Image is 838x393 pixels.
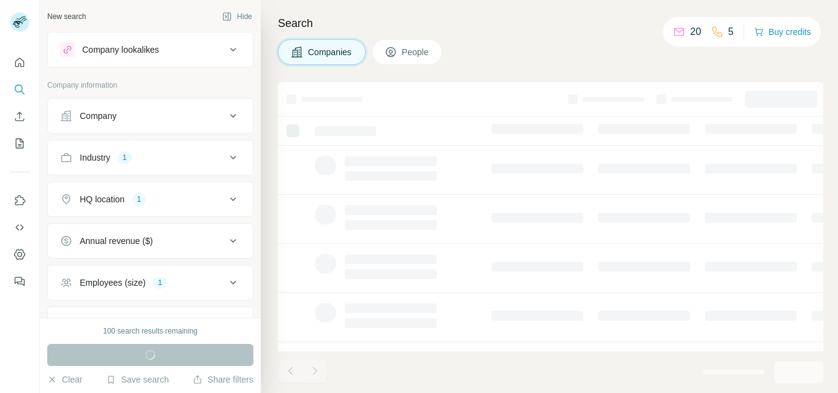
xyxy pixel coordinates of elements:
button: Clear [47,373,82,386]
button: Employees (size)1 [48,268,253,297]
div: Annual revenue ($) [80,235,153,247]
p: Company information [47,80,253,91]
div: Industry [80,151,110,164]
button: Industry1 [48,143,253,172]
p: 20 [690,25,701,39]
button: Quick start [10,52,29,74]
div: 1 [132,194,146,205]
div: 1 [118,152,132,163]
button: Technologies [48,310,253,339]
button: Search [10,78,29,101]
div: 100 search results remaining [103,326,198,337]
button: Share filters [193,373,253,386]
span: People [402,46,430,58]
button: Hide [213,7,261,26]
button: Dashboard [10,243,29,265]
button: Enrich CSV [10,105,29,128]
button: Feedback [10,270,29,292]
button: Buy credits [754,23,811,40]
button: Annual revenue ($) [48,226,253,256]
div: New search [47,11,86,22]
div: Company lookalikes [82,44,159,56]
button: Save search [106,373,169,386]
button: My lists [10,132,29,155]
div: 1 [153,277,167,288]
h4: Search [278,15,823,32]
p: 5 [728,25,734,39]
button: Company lookalikes [48,35,253,64]
button: Use Surfe on LinkedIn [10,189,29,212]
span: Companies [308,46,353,58]
button: Use Surfe API [10,216,29,238]
button: HQ location1 [48,185,253,214]
div: Company [80,110,117,122]
button: Company [48,101,253,131]
div: HQ location [80,193,125,205]
div: Employees (size) [80,277,145,289]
